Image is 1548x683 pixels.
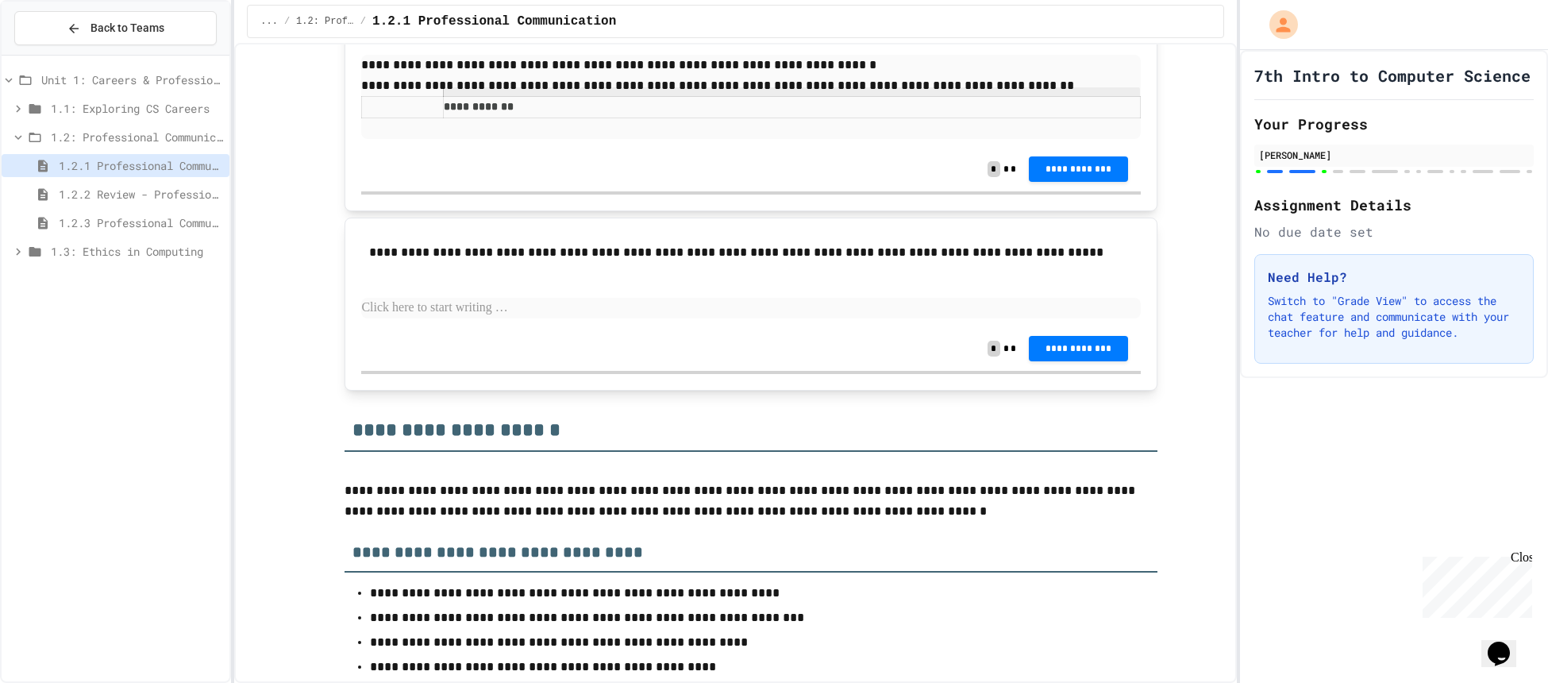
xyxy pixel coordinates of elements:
[51,243,223,260] span: 1.3: Ethics in Computing
[59,214,223,231] span: 1.2.3 Professional Communication Challenge
[1254,64,1531,87] h1: 7th Intro to Computer Science
[1259,148,1529,162] div: [PERSON_NAME]
[90,20,164,37] span: Back to Teams
[1481,619,1532,667] iframe: chat widget
[296,15,354,28] span: 1.2: Professional Communication
[59,157,223,174] span: 1.2.1 Professional Communication
[59,186,223,203] span: 1.2.2 Review - Professional Communication
[51,129,223,145] span: 1.2: Professional Communication
[260,15,278,28] span: ...
[284,15,290,28] span: /
[1268,293,1520,341] p: Switch to "Grade View" to access the chat feature and communicate with your teacher for help and ...
[14,11,217,45] button: Back to Teams
[360,15,366,28] span: /
[1254,222,1534,241] div: No due date set
[1254,194,1534,216] h2: Assignment Details
[1268,268,1520,287] h3: Need Help?
[372,12,616,31] span: 1.2.1 Professional Communication
[51,100,223,117] span: 1.1: Exploring CS Careers
[1253,6,1302,43] div: My Account
[41,71,223,88] span: Unit 1: Careers & Professionalism
[1254,113,1534,135] h2: Your Progress
[6,6,110,101] div: Chat with us now!Close
[1416,550,1532,618] iframe: chat widget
